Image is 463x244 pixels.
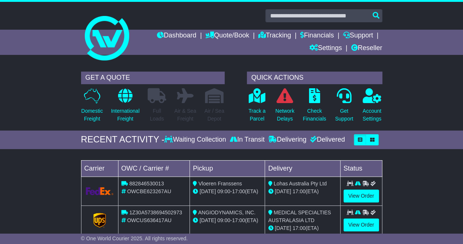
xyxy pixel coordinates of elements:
a: Support [343,30,373,42]
div: Delivered [308,136,345,144]
span: OWCUS636417AU [127,217,171,223]
span: 1Z30A5738694502973 [129,210,182,215]
p: Full Loads [148,107,166,123]
a: Quote/Book [205,30,249,42]
span: 09:00 [217,188,230,194]
span: MEDICAL SPECIALTIES AUSTRALASIA LTD [268,210,331,223]
p: Network Delays [275,107,294,123]
img: GetCarrierServiceLogo [86,187,114,195]
span: [DATE] [275,225,291,231]
a: Track aParcel [248,88,266,127]
p: Account Settings [363,107,382,123]
a: CheckFinancials [302,88,326,127]
div: GET A QUOTE [81,72,225,84]
a: NetworkDelays [275,88,295,127]
div: (ETA) [268,224,337,232]
div: (ETA) [268,188,337,195]
p: Get Support [335,107,353,123]
td: OWC / Carrier # [118,160,190,177]
a: View Order [343,218,379,231]
p: Air / Sea Depot [204,107,224,123]
p: International Freight [111,107,140,123]
span: OWCBE623267AU [127,188,171,194]
span: 882846530013 [129,181,164,187]
a: Reseller [351,42,382,55]
span: 17:00 [232,217,245,223]
p: Air & Sea Freight [174,107,196,123]
a: GetSupport [335,88,353,127]
a: Settings [309,42,342,55]
span: Vloeren Franssens [198,181,242,187]
span: 09:00 [217,217,230,223]
div: - (ETA) [193,188,262,195]
span: [DATE] [199,188,216,194]
a: Financials [300,30,334,42]
td: Delivery [265,160,340,177]
img: GetCarrierServiceLogo [93,213,106,228]
a: InternationalFreight [111,88,140,127]
span: [DATE] [275,188,291,194]
span: Lohas Australia Pty Ltd [274,181,326,187]
div: QUICK ACTIONS [247,72,382,84]
a: AccountSettings [362,88,382,127]
span: 17:00 [292,188,305,194]
div: RECENT ACTIVITY - [81,134,165,145]
td: Pickup [190,160,265,177]
a: Tracking [258,30,291,42]
a: Dashboard [157,30,196,42]
a: View Order [343,189,379,202]
p: Domestic Freight [81,107,103,123]
span: 17:00 [232,188,245,194]
div: In Transit [228,136,266,144]
td: Carrier [81,160,118,177]
span: © One World Courier 2025. All rights reserved. [81,235,188,241]
div: - (ETA) [193,217,262,224]
a: DomesticFreight [81,88,103,127]
span: 17:00 [292,225,305,231]
span: [DATE] [199,217,216,223]
div: Delivering [266,136,308,144]
div: Waiting Collection [164,136,228,144]
p: Track a Parcel [248,107,265,123]
td: Status [340,160,382,177]
p: Check Financials [303,107,326,123]
span: ANGIODYNAMICS, INC. [198,210,255,215]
